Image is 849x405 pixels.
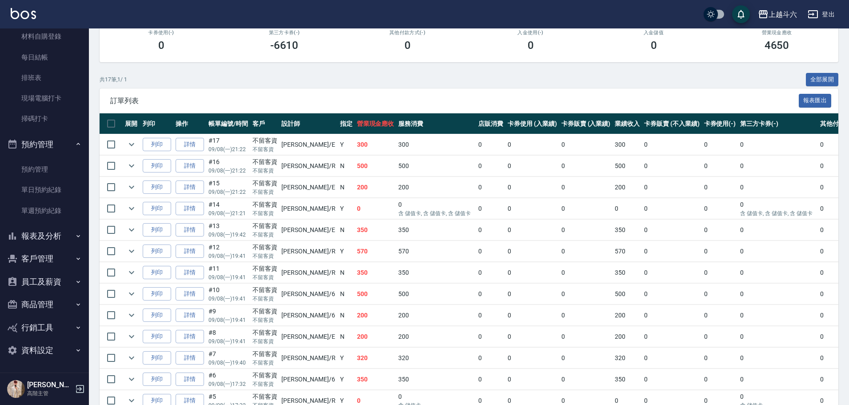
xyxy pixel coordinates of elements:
[613,369,642,390] td: 350
[799,96,832,104] a: 報表匯出
[355,305,396,326] td: 200
[559,348,613,369] td: 0
[208,188,248,196] p: 09/08 (一) 21:22
[143,266,171,280] button: 列印
[208,337,248,345] p: 09/08 (一) 19:41
[476,156,505,176] td: 0
[613,220,642,241] td: 350
[702,113,738,134] th: 卡券使用(-)
[125,287,138,301] button: expand row
[208,167,248,175] p: 09/08 (一) 21:22
[559,262,613,283] td: 0
[702,348,738,369] td: 0
[338,284,355,305] td: N
[613,348,642,369] td: 320
[396,198,476,219] td: 0
[7,380,25,398] img: Person
[176,373,204,386] a: 詳情
[738,348,818,369] td: 0
[355,177,396,198] td: 200
[738,284,818,305] td: 0
[396,241,476,262] td: 570
[143,309,171,322] button: 列印
[505,241,559,262] td: 0
[396,262,476,283] td: 350
[4,316,85,339] button: 行銷工具
[702,262,738,283] td: 0
[738,177,818,198] td: 0
[206,348,250,369] td: #7
[355,241,396,262] td: 570
[355,156,396,176] td: 500
[396,305,476,326] td: 200
[738,220,818,241] td: 0
[702,369,738,390] td: 0
[396,348,476,369] td: 320
[702,156,738,176] td: 0
[279,326,337,347] td: [PERSON_NAME] /E
[279,113,337,134] th: 設計師
[252,145,277,153] p: 不留客資
[143,202,171,216] button: 列印
[338,348,355,369] td: Y
[769,9,797,20] div: 上越斗六
[806,73,839,87] button: 全部展開
[252,307,277,316] div: 不留客資
[252,328,277,337] div: 不留客資
[613,177,642,198] td: 200
[338,156,355,176] td: N
[404,39,411,52] h3: 0
[125,266,138,279] button: expand row
[738,305,818,326] td: 0
[738,369,818,390] td: 0
[559,369,613,390] td: 0
[754,5,801,24] button: 上越斗六
[208,316,248,324] p: 09/08 (一) 19:41
[738,113,818,134] th: 第三方卡券(-)
[559,198,613,219] td: 0
[642,177,701,198] td: 0
[613,156,642,176] td: 500
[396,220,476,241] td: 350
[476,241,505,262] td: 0
[206,284,250,305] td: #10
[125,138,138,151] button: expand row
[206,113,250,134] th: 帳單編號/時間
[176,309,204,322] a: 詳情
[702,198,738,219] td: 0
[4,133,85,156] button: 預約管理
[4,159,85,180] a: 預約管理
[738,156,818,176] td: 0
[613,198,642,219] td: 0
[505,220,559,241] td: 0
[206,326,250,347] td: #8
[613,284,642,305] td: 500
[651,39,657,52] h3: 0
[505,177,559,198] td: 0
[613,113,642,134] th: 業績收入
[233,30,335,36] h2: 第三方卡券(-)
[702,326,738,347] td: 0
[505,348,559,369] td: 0
[396,134,476,155] td: 300
[642,198,701,219] td: 0
[110,30,212,36] h2: 卡券使用(-)
[642,241,701,262] td: 0
[252,380,277,388] p: 不留客資
[208,380,248,388] p: 09/08 (一) 17:32
[252,285,277,295] div: 不留客資
[476,305,505,326] td: 0
[206,177,250,198] td: #15
[4,293,85,316] button: 商品管理
[208,209,248,217] p: 09/08 (一) 21:21
[505,134,559,155] td: 0
[528,39,534,52] h3: 0
[143,330,171,344] button: 列印
[338,305,355,326] td: N
[338,134,355,155] td: Y
[355,220,396,241] td: 350
[125,351,138,365] button: expand row
[206,198,250,219] td: #14
[738,326,818,347] td: 0
[642,113,701,134] th: 卡券販賣 (不入業績)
